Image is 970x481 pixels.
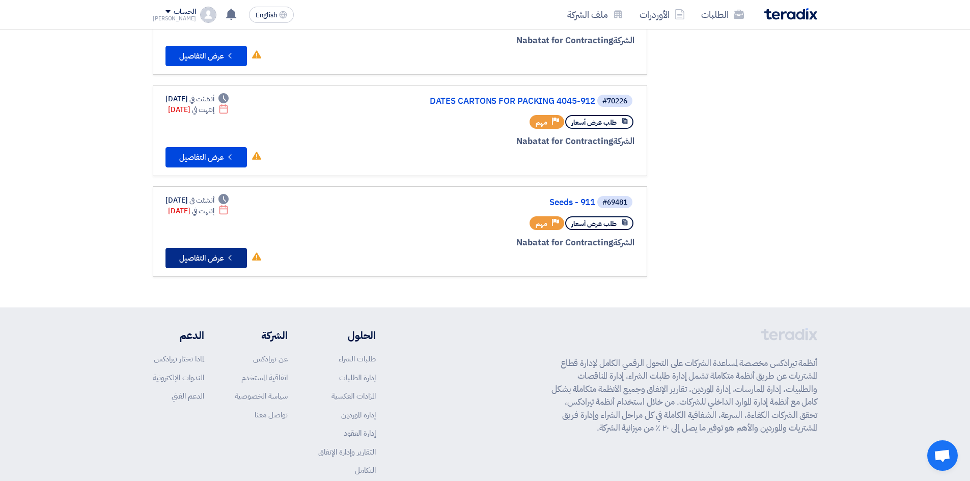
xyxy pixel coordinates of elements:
span: أنشئت في [189,195,214,206]
span: إنتهت في [192,104,214,115]
a: إدارة الموردين [341,409,376,420]
a: لماذا تختار تيرادكس [154,353,204,364]
a: إدارة العقود [344,428,376,439]
a: إدارة الطلبات [339,372,376,383]
span: مهم [536,118,547,127]
div: Nabatat for Contracting [390,236,634,249]
li: الحلول [318,328,376,343]
button: عرض التفاصيل [165,248,247,268]
button: عرض التفاصيل [165,46,247,66]
a: تواصل معنا [255,409,288,420]
div: [DATE] [168,206,229,216]
a: المزادات العكسية [331,390,376,402]
span: الشركة [613,34,635,47]
span: مهم [536,219,547,229]
div: #70226 [602,98,627,105]
div: [DATE] [165,94,229,104]
button: English [249,7,294,23]
span: الشركة [613,236,635,249]
span: إنتهت في [192,206,214,216]
a: التكامل [355,465,376,476]
button: عرض التفاصيل [165,147,247,167]
a: الندوات الإلكترونية [153,372,204,383]
img: Teradix logo [764,8,817,20]
span: أنشئت في [189,94,214,104]
div: Nabatat for Contracting [390,135,634,148]
img: profile_test.png [200,7,216,23]
li: الدعم [153,328,204,343]
div: الحساب [174,8,196,16]
span: الشركة [613,135,635,148]
a: التقارير وإدارة الإنفاق [318,446,376,458]
span: English [256,12,277,19]
div: [DATE] [168,104,229,115]
a: DATES CARTONS FOR PACKING 4045-912 [392,97,595,106]
a: الأوردرات [631,3,693,26]
a: سياسة الخصوصية [235,390,288,402]
div: [PERSON_NAME] [153,16,196,21]
a: اتفاقية المستخدم [241,372,288,383]
a: طلبات الشراء [339,353,376,364]
div: Nabatat for Contracting [390,34,634,47]
li: الشركة [235,328,288,343]
a: Open chat [927,440,958,471]
a: الطلبات [693,3,752,26]
a: Seeds - 911 [392,198,595,207]
div: #69481 [602,199,627,206]
p: أنظمة تيرادكس مخصصة لمساعدة الشركات على التحول الرقمي الكامل لإدارة قطاع المشتريات عن طريق أنظمة ... [551,357,817,435]
a: عن تيرادكس [253,353,288,364]
span: طلب عرض أسعار [571,118,617,127]
a: الدعم الفني [172,390,204,402]
div: [DATE] [165,195,229,206]
a: ملف الشركة [559,3,631,26]
span: طلب عرض أسعار [571,219,617,229]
